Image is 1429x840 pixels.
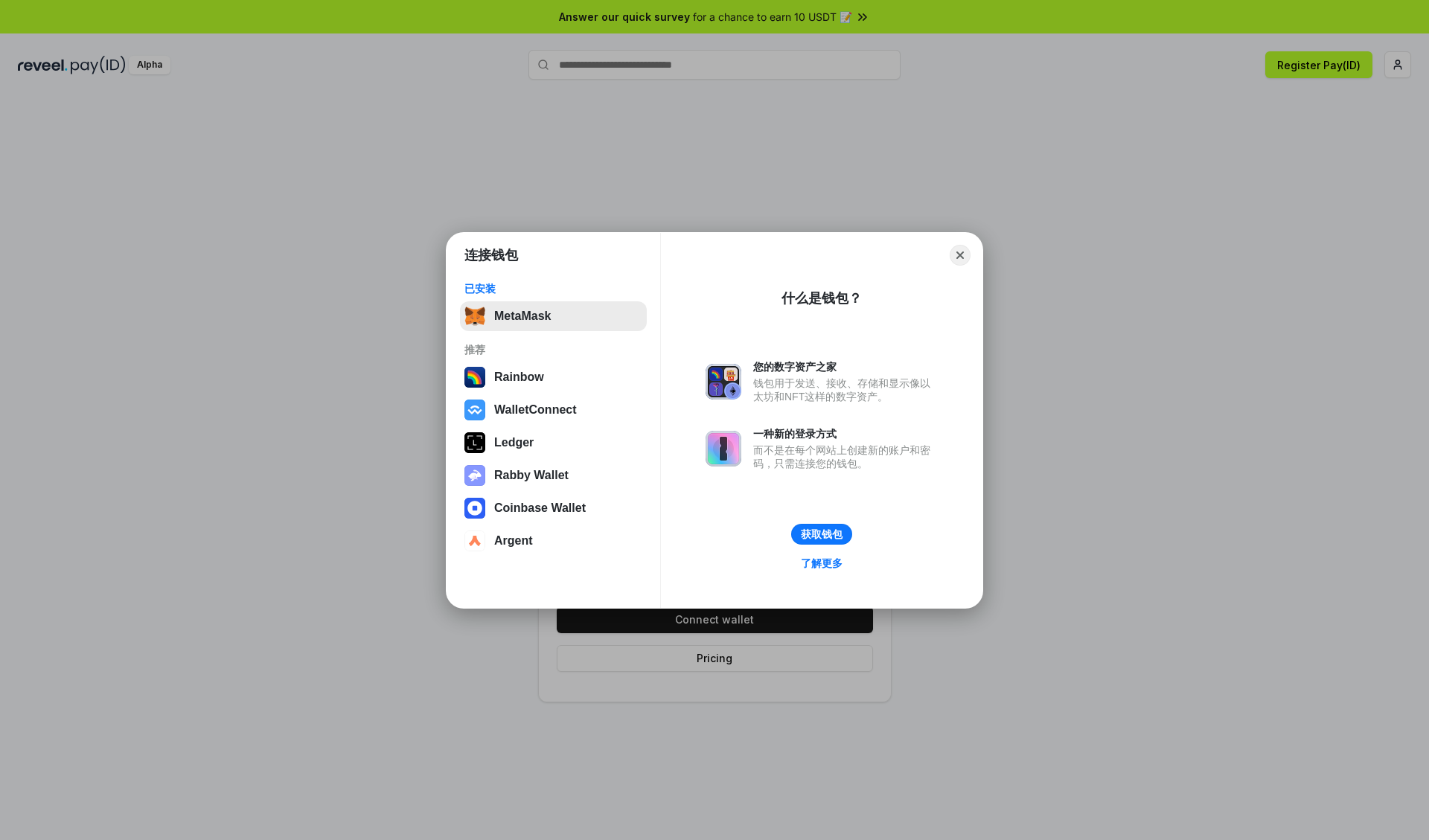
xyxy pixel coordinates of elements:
[706,364,741,400] img: svg+xml,%3Csvg%20xmlns%3D%22http%3A%2F%2Fwww.w3.org%2F2000%2Fsvg%22%20fill%3D%22none%22%20viewBox...
[464,400,485,420] img: svg+xml,%3Csvg%20width%3D%2228%22%20height%3D%2228%22%20viewBox%3D%220%200%2028%2028%22%20fill%3D...
[753,443,938,470] div: 而不是在每个网站上创建新的账户和密码，只需连接您的钱包。
[792,554,851,573] a: 了解更多
[494,469,569,482] div: Rabby Wallet
[464,343,642,356] div: 推荐
[460,362,647,392] button: Rainbow
[460,461,647,490] button: Rabby Wallet
[950,245,971,266] button: Close
[781,289,862,307] div: 什么是钱包？
[460,493,647,523] button: Coinbase Wallet
[464,498,485,519] img: svg+xml,%3Csvg%20width%3D%2228%22%20height%3D%2228%22%20viewBox%3D%220%200%2028%2028%22%20fill%3D...
[791,524,852,545] button: 获取钱包
[464,530,485,551] img: svg+xml,%3Csvg%20width%3D%2228%22%20height%3D%2228%22%20viewBox%3D%220%200%2028%2028%22%20fill%3D...
[494,403,577,417] div: WalletConnect
[801,528,843,541] div: 获取钱包
[494,501,586,515] div: Coinbase Wallet
[460,526,647,556] button: Argent
[801,557,843,570] div: 了解更多
[464,432,485,453] img: svg+xml,%3Csvg%20xmlns%3D%22http%3A%2F%2Fwww.w3.org%2F2000%2Fsvg%22%20width%3D%2228%22%20height%3...
[464,282,642,295] div: 已安装
[460,428,647,458] button: Ledger
[753,360,938,373] div: 您的数字资产之家
[494,310,551,323] div: MetaMask
[494,534,533,548] div: Argent
[464,465,485,486] img: svg+xml,%3Csvg%20xmlns%3D%22http%3A%2F%2Fwww.w3.org%2F2000%2Fsvg%22%20fill%3D%22none%22%20viewBox...
[706,431,741,467] img: svg+xml,%3Csvg%20xmlns%3D%22http%3A%2F%2Fwww.w3.org%2F2000%2Fsvg%22%20fill%3D%22none%22%20viewBox...
[464,246,518,264] h1: 连接钱包
[464,367,485,388] img: svg+xml,%3Csvg%20width%3D%22120%22%20height%3D%22120%22%20viewBox%3D%220%200%20120%20120%22%20fil...
[460,395,647,425] button: WalletConnect
[753,376,938,403] div: 钱包用于发送、接收、存储和显示像以太坊和NFT这样的数字资产。
[494,436,534,449] div: Ledger
[464,306,485,327] img: svg+xml,%3Csvg%20fill%3D%22none%22%20height%3D%2233%22%20viewBox%3D%220%200%2035%2033%22%20width%...
[753,427,938,440] div: 一种新的登录方式
[494,371,544,384] div: Rainbow
[460,301,647,331] button: MetaMask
